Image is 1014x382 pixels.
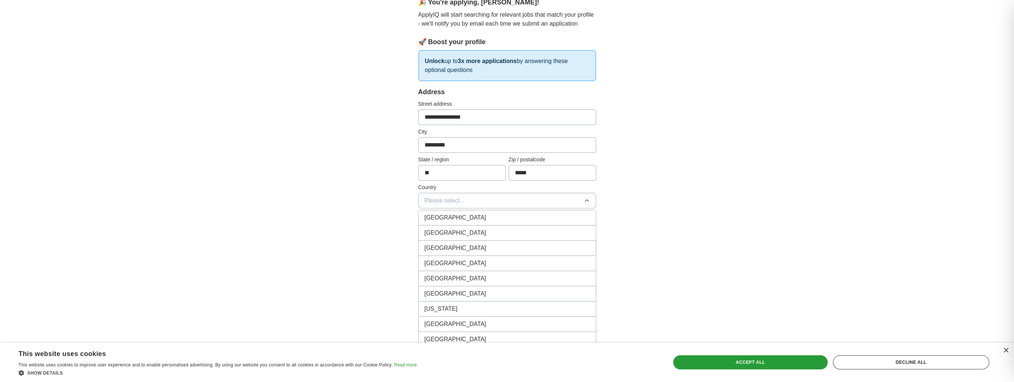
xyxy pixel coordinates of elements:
span: Show details [27,371,63,376]
label: City [418,128,596,136]
label: Zip / postalcode [509,156,596,164]
div: This website uses cookies [19,347,398,358]
p: up to by answering these optional questions [418,50,596,81]
strong: 3x more applications [458,58,516,64]
div: Close [1003,348,1008,353]
span: [GEOGRAPHIC_DATA] [425,289,486,298]
span: This website uses cookies to improve user experience and to enable personalised advertising. By u... [19,362,393,368]
label: Country [418,184,596,191]
div: Decline all [833,355,989,369]
span: [GEOGRAPHIC_DATA] [425,213,486,222]
span: [GEOGRAPHIC_DATA] [425,335,486,344]
label: State / region [418,156,506,164]
span: [GEOGRAPHIC_DATA] [425,259,486,268]
div: Accept all [673,355,828,369]
div: 🚀 Boost your profile [418,37,596,47]
span: [GEOGRAPHIC_DATA] [425,320,486,329]
div: Address [418,87,596,97]
span: Please select... [425,196,465,205]
span: [GEOGRAPHIC_DATA] [425,274,486,283]
button: Please select... [418,193,596,208]
a: Read more, opens a new window [394,362,417,368]
div: Show details [19,369,417,376]
p: ApplyIQ will start searching for relevant jobs that match your profile - we'll notify you by emai... [418,10,596,28]
label: Street address [418,100,596,108]
span: [GEOGRAPHIC_DATA] [425,244,486,253]
strong: Unlock [425,58,445,64]
span: [US_STATE] [425,304,458,313]
span: [GEOGRAPHIC_DATA] [425,228,486,237]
